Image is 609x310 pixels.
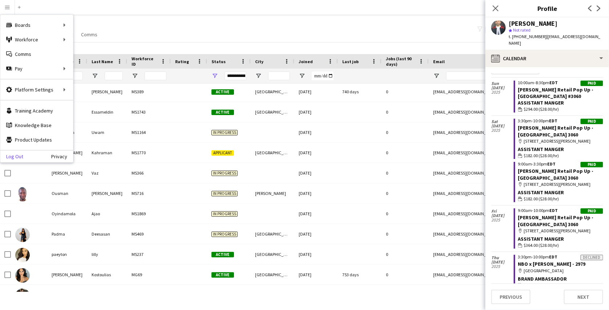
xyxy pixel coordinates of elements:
div: [DATE] [294,204,338,224]
div: lilly [87,244,127,264]
div: [EMAIL_ADDRESS][DOMAIN_NAME] [429,183,574,203]
span: In progress [211,232,238,237]
span: [DATE] [491,86,514,90]
a: Comms [0,47,73,61]
div: 0 [382,183,429,203]
span: 2025 [491,218,514,222]
div: Boards [0,18,73,32]
span: In progress [211,130,238,135]
div: [GEOGRAPHIC_DATA] [251,285,294,305]
div: [DATE] [294,183,338,203]
a: NBO x [PERSON_NAME] - 2979 [518,261,586,267]
div: MS982 [127,285,171,305]
div: [STREET_ADDRESS][PERSON_NAME] [518,228,603,234]
span: Last Name [92,59,113,64]
span: [DATE] [491,213,514,218]
span: [DATE] [491,124,514,128]
div: [EMAIL_ADDRESS][DOMAIN_NAME] [429,122,574,142]
div: Workforce [0,32,73,47]
div: 9:00am-10:00pm [518,208,603,213]
img: paeyton lilly [15,248,30,262]
span: Not rated [513,27,531,33]
div: Declined [581,255,603,260]
div: Assistant Manger [518,236,603,242]
img: Paige Kostoulias [15,268,30,283]
div: [EMAIL_ADDRESS][DOMAIN_NAME] [429,265,574,285]
div: [STREET_ADDRESS][PERSON_NAME] [518,138,603,144]
div: MS1164 [127,122,171,142]
div: paeyton [47,244,87,264]
span: City [255,59,263,64]
div: [EMAIL_ADDRESS][DOMAIN_NAME] [429,163,574,183]
a: [PERSON_NAME] Retail Pop Up - [GEOGRAPHIC_DATA] #3060 [518,86,594,99]
div: [DATE] [294,224,338,244]
div: [EMAIL_ADDRESS][DOMAIN_NAME] [429,82,574,102]
span: 2025 [491,128,514,132]
button: Open Filter Menu [255,73,262,79]
div: Ousman [47,183,87,203]
span: Email [433,59,445,64]
div: 10:00am-8:30pm [518,81,603,85]
span: Active [211,89,234,95]
div: Assistant Manger [518,146,603,152]
div: 0 [382,204,429,224]
img: Padma Deesasan [15,228,30,242]
span: Thu [491,256,514,260]
div: MS716 [127,183,171,203]
div: MS366 [127,163,171,183]
div: 0 [382,244,429,264]
span: Status [211,59,226,64]
div: Paid [581,162,603,167]
span: No fee [524,282,535,289]
img: Ousman Darboe [15,187,30,201]
div: [PERSON_NAME] [87,285,127,305]
span: Active [211,272,234,278]
input: Last Name Filter Input [105,72,123,80]
a: Privacy [51,154,73,159]
span: Active [211,110,234,115]
span: Workforce ID [132,56,158,67]
div: [PERSON_NAME] [87,183,127,203]
span: Joined [299,59,313,64]
div: Calendar [485,50,609,67]
div: [PERSON_NAME] [47,265,87,285]
span: t. [PHONE_NUMBER] [509,34,547,39]
div: [EMAIL_ADDRESS][DOMAIN_NAME] [429,224,574,244]
div: MS1869 [127,204,171,224]
span: 2025 [491,264,514,269]
div: 0 [382,265,429,285]
button: Open Filter Menu [92,73,98,79]
div: Kahraman [87,143,127,163]
button: Next [564,290,603,304]
span: Sat [491,119,514,124]
div: Uwam [87,122,127,142]
div: Oyindamola [47,204,87,224]
button: Open Filter Menu [433,73,440,79]
div: [DATE] [294,143,338,163]
div: 0 [382,102,429,122]
div: [EMAIL_ADDRESS][DOMAIN_NAME] [429,102,574,122]
span: In progress [211,191,238,196]
a: Training Academy [0,103,73,118]
input: Joined Filter Input [312,72,334,80]
span: $364.00 ($28.00/hr) [524,242,559,249]
a: Comms [78,30,100,39]
span: EDT [549,118,558,123]
div: 0 [382,143,429,163]
span: Active [211,252,234,257]
div: [GEOGRAPHIC_DATA] [251,265,294,285]
span: [DATE] [491,260,514,264]
div: 0 [382,285,429,305]
div: 0 [382,163,429,183]
div: Paid [581,208,603,214]
div: [EMAIL_ADDRESS][DOMAIN_NAME] [429,204,574,224]
span: Applicant [211,150,234,156]
button: Previous [491,290,531,304]
div: 740 days [338,82,382,102]
div: 9:00am-3:30pm [518,162,603,166]
a: Product Updates [0,132,73,147]
div: Vaz [87,163,127,183]
span: $294.00 ($28.00/hr) [524,106,559,113]
div: [GEOGRAPHIC_DATA] [251,224,294,244]
span: $182.00 ($28.00/hr) [524,196,559,202]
